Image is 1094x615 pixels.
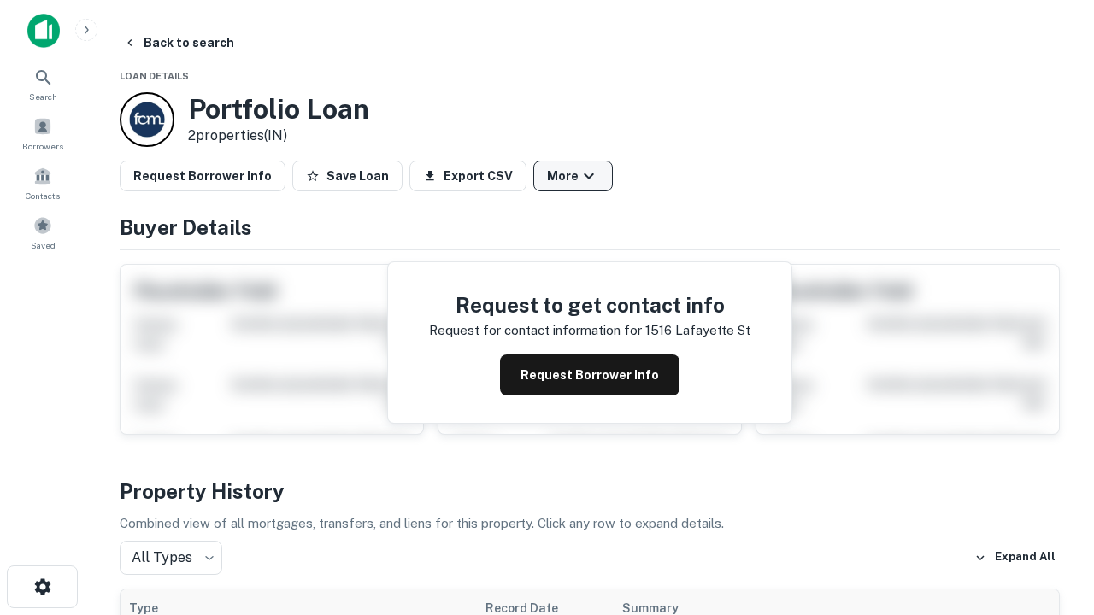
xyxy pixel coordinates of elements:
button: Export CSV [409,161,526,191]
p: Request for contact information for [429,320,642,341]
h4: Buyer Details [120,212,1060,243]
a: Contacts [5,160,80,206]
div: All Types [120,541,222,575]
h3: Portfolio Loan [188,93,369,126]
button: Request Borrower Info [120,161,285,191]
span: Contacts [26,189,60,202]
span: Loan Details [120,71,189,81]
img: capitalize-icon.png [27,14,60,48]
h4: Property History [120,476,1060,507]
iframe: Chat Widget [1009,478,1094,560]
span: Borrowers [22,139,63,153]
span: Saved [31,238,56,252]
button: Back to search [116,27,241,58]
p: 1516 lafayette st [645,320,750,341]
button: More [533,161,613,191]
button: Request Borrower Info [500,354,679,395]
p: 2 properties (IN) [188,126,369,146]
h4: Request to get contact info [429,290,750,320]
span: Search [29,90,57,103]
button: Expand All [970,545,1060,571]
a: Borrowers [5,110,80,156]
p: Combined view of all mortgages, transfers, and liens for this property. Click any row to expand d... [120,513,1060,534]
a: Saved [5,209,80,255]
button: Save Loan [292,161,403,191]
a: Search [5,61,80,107]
